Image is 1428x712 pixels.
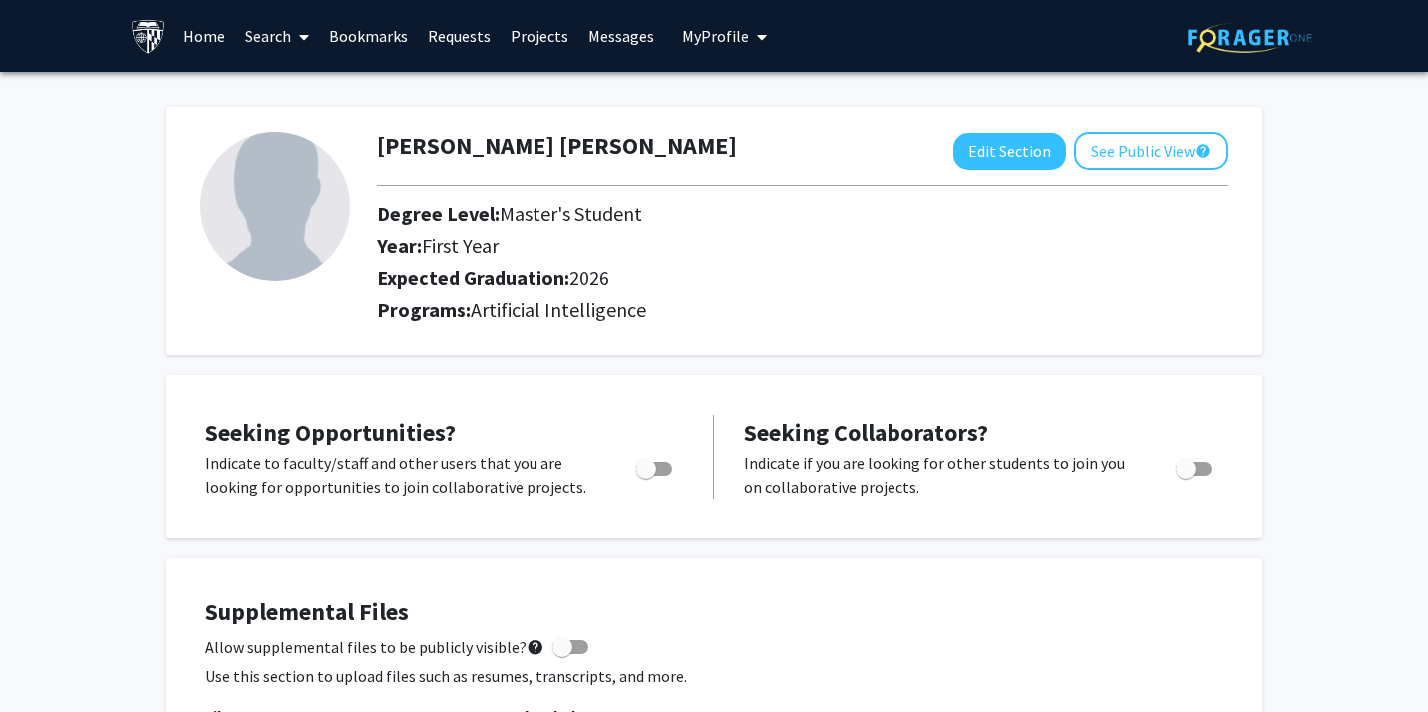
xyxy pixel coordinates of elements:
p: Indicate if you are looking for other students to join you on collaborative projects. [744,451,1138,499]
p: Use this section to upload files such as resumes, transcripts, and more. [205,664,1223,688]
img: Profile Picture [200,132,350,281]
iframe: Chat [15,622,85,697]
a: Home [174,1,235,71]
div: Toggle [628,451,683,481]
span: Seeking Opportunities? [205,417,456,448]
span: Allow supplemental files to be publicly visible? [205,635,544,659]
h2: Expected Graduation: [377,266,1056,290]
a: Search [235,1,319,71]
span: First Year [422,233,499,258]
button: See Public View [1074,132,1228,170]
span: Seeking Collaborators? [744,417,988,448]
h2: Programs: [377,298,1228,322]
span: Artificial Intelligence [471,297,646,322]
span: My Profile [682,26,749,46]
p: Indicate to faculty/staff and other users that you are looking for opportunities to join collabor... [205,451,598,499]
div: Toggle [1168,451,1223,481]
a: Requests [418,1,501,71]
a: Messages [578,1,664,71]
h2: Degree Level: [377,202,1056,226]
img: Johns Hopkins University Logo [131,19,166,54]
h2: Year: [377,234,1056,258]
h1: [PERSON_NAME] [PERSON_NAME] [377,132,737,161]
span: Master's Student [500,201,642,226]
mat-icon: help [527,635,544,659]
button: Edit Section [953,133,1066,170]
h4: Supplemental Files [205,598,1223,627]
a: Bookmarks [319,1,418,71]
span: 2026 [569,265,609,290]
mat-icon: help [1195,139,1211,163]
img: ForagerOne Logo [1188,22,1312,53]
a: Projects [501,1,578,71]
